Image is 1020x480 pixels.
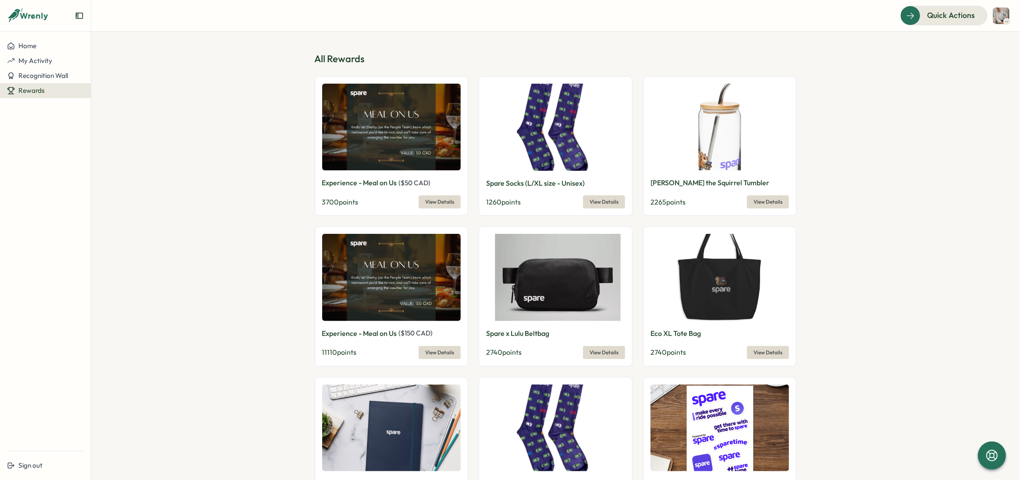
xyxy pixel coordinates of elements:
span: ( $ 150 CAD ) [399,329,433,337]
span: 3700 points [322,198,359,206]
span: 2740 points [650,348,686,356]
img: Felipe Ohlweiler [993,7,1009,24]
span: View Details [590,196,618,208]
p: Experience - Meal on Us [322,328,397,339]
span: ( $ 50 CAD ) [399,179,431,187]
img: Eco XL Tote Bag [650,234,789,321]
img: Spare Socks (L/XL size - Unisex) [486,84,625,171]
span: View Details [590,346,618,359]
p: All Rewards [315,52,797,66]
span: View Details [425,196,454,208]
span: Sign out [18,461,43,469]
span: Recognition Wall [18,71,68,80]
span: 1260 points [486,198,521,206]
span: View Details [425,346,454,359]
p: Eco XL Tote Bag [650,328,701,339]
p: Spare Socks (L/XL size - Unisex) [486,178,585,189]
button: View Details [747,195,789,208]
img: Spare x Lulu Beltbag [486,234,625,321]
button: Quick Actions [900,6,988,25]
span: Quick Actions [927,10,975,21]
p: Spare x Lulu Beltbag [486,328,549,339]
img: Spare Notebook [322,385,461,472]
span: 2740 points [486,348,522,356]
span: 2265 points [650,198,686,206]
span: My Activity [18,56,52,65]
button: View Details [419,195,461,208]
button: View Details [583,346,625,359]
img: Experience - Meal on Us [322,234,461,321]
p: [PERSON_NAME] the Squirrel Tumbler [650,177,769,188]
button: View Details [583,195,625,208]
img: Spare Socks (S/M size - Unisex) [486,385,625,472]
img: Spare sticker sheet [650,385,789,472]
span: Rewards [18,86,45,95]
p: Experience - Meal on Us [322,177,397,188]
img: Experience - Meal on Us [322,84,461,171]
span: 11110 points [322,348,357,356]
button: View Details [747,346,789,359]
span: View Details [753,196,782,208]
img: Sammy the Squirrel Tumbler [650,84,789,171]
span: Home [18,42,36,50]
button: Expand sidebar [75,11,84,20]
span: View Details [753,346,782,359]
button: View Details [419,346,461,359]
